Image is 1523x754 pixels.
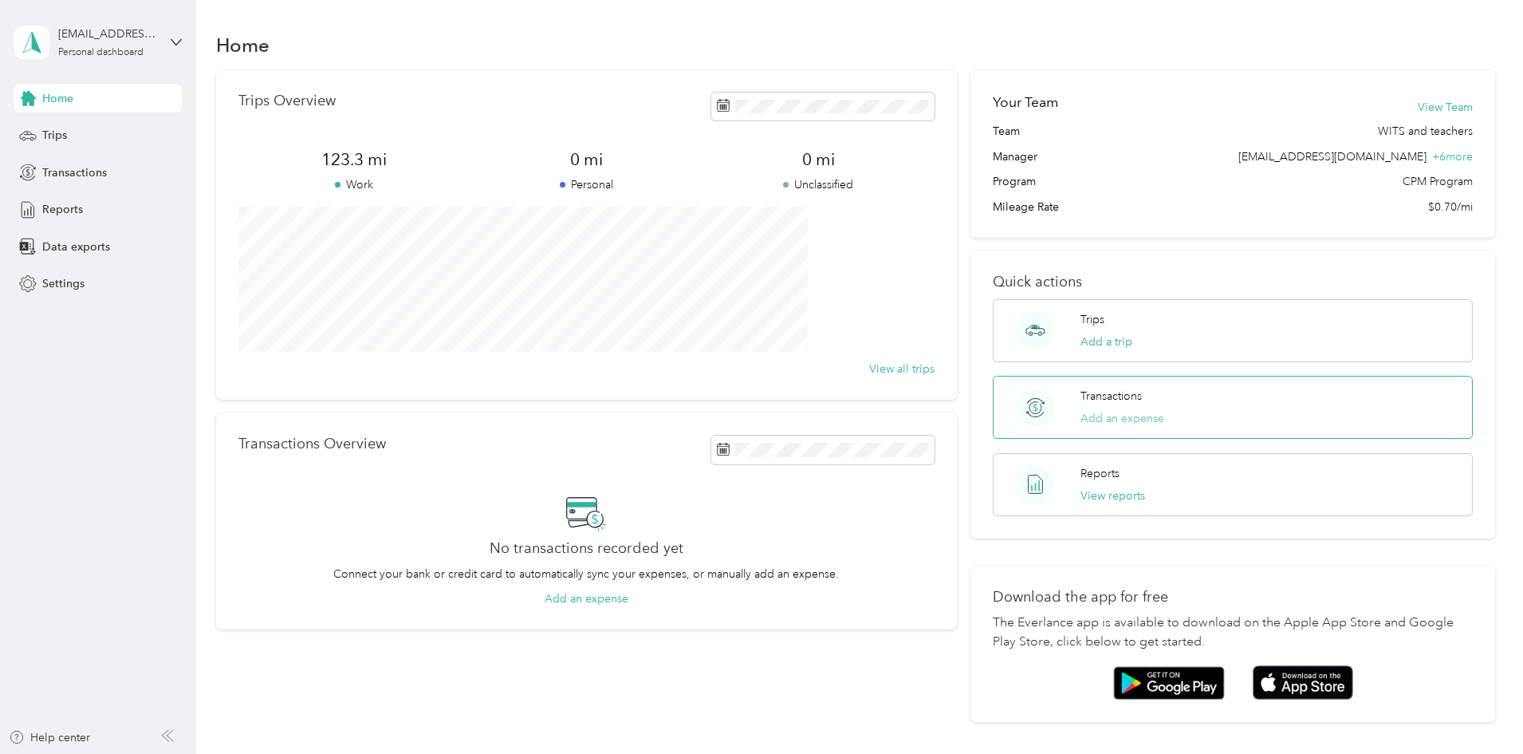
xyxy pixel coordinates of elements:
[993,199,1059,215] span: Mileage Rate
[1403,173,1473,190] span: CPM Program
[9,729,90,746] button: Help center
[333,566,839,582] p: Connect your bank or credit card to automatically sync your expenses, or manually add an expense.
[993,173,1036,190] span: Program
[470,148,702,171] span: 0 mi
[1253,665,1353,700] img: App store
[1428,199,1473,215] span: $0.70/mi
[42,90,73,107] span: Home
[238,176,470,193] p: Work
[869,361,935,377] button: View all trips
[1418,99,1473,116] button: View Team
[238,93,336,109] p: Trips Overview
[42,201,83,218] span: Reports
[1434,665,1523,754] iframe: Everlance-gr Chat Button Frame
[1080,311,1104,328] p: Trips
[993,614,1473,652] p: The Everlance app is available to download on the Apple App Store and Google Play Store, click be...
[1432,150,1473,164] span: + 6 more
[1080,334,1132,350] button: Add a trip
[993,148,1037,165] span: Manager
[470,176,702,193] p: Personal
[58,26,158,42] div: [EMAIL_ADDRESS][DOMAIN_NAME]
[993,93,1058,113] h2: Your Team
[1080,410,1164,427] button: Add an expense
[993,589,1473,606] p: Download the app for free
[42,164,107,181] span: Transactions
[42,275,85,292] span: Settings
[1080,488,1145,504] button: View reports
[702,176,935,193] p: Unclassified
[238,148,470,171] span: 123.3 mi
[993,274,1473,290] p: Quick actions
[42,239,110,255] span: Data exports
[545,590,628,607] button: Add an expense
[702,148,935,171] span: 0 mi
[1238,150,1427,164] span: [EMAIL_ADDRESS][DOMAIN_NAME]
[42,127,67,144] span: Trips
[58,48,144,57] div: Personal dashboard
[216,37,270,53] h1: Home
[490,540,683,557] h2: No transactions recorded yet
[1113,666,1225,700] img: Google play
[993,123,1020,140] span: Team
[1080,388,1142,405] p: Transactions
[1378,123,1473,140] span: WITS and teachers
[1080,465,1120,482] p: Reports
[238,436,386,452] p: Transactions Overview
